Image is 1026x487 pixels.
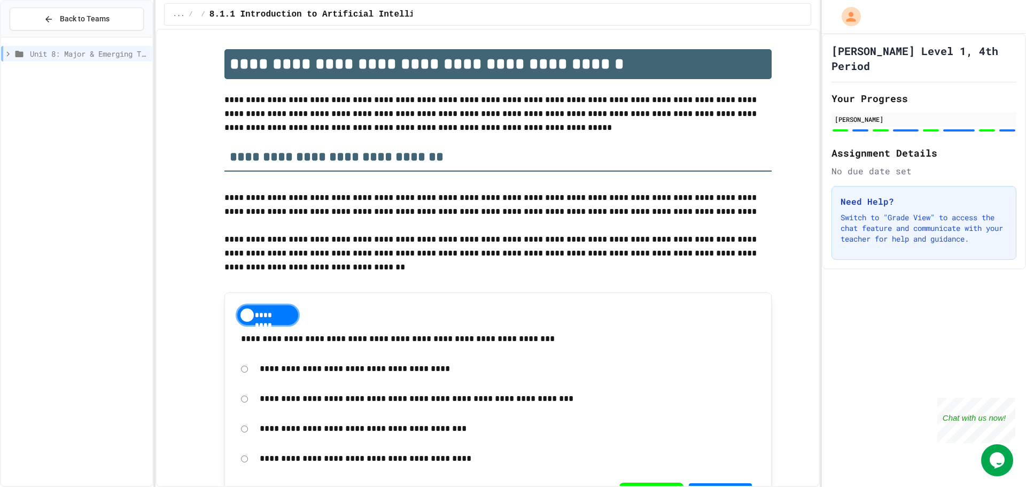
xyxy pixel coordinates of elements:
[841,195,1007,208] h3: Need Help?
[209,8,440,21] span: 8.1.1 Introduction to Artificial Intelligence
[981,444,1015,476] iframe: chat widget
[830,4,864,29] div: My Account
[831,91,1016,106] h2: Your Progress
[835,114,1013,124] div: [PERSON_NAME]
[10,7,144,30] button: Back to Teams
[189,10,192,19] span: /
[60,13,110,25] span: Back to Teams
[831,145,1016,160] h2: Assignment Details
[30,48,148,59] span: Unit 8: Major & Emerging Technologies
[831,43,1016,73] h1: [PERSON_NAME] Level 1, 4th Period
[831,165,1016,177] div: No due date set
[937,398,1015,443] iframe: chat widget
[173,10,185,19] span: ...
[841,212,1007,244] p: Switch to "Grade View" to access the chat feature and communicate with your teacher for help and ...
[201,10,205,19] span: /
